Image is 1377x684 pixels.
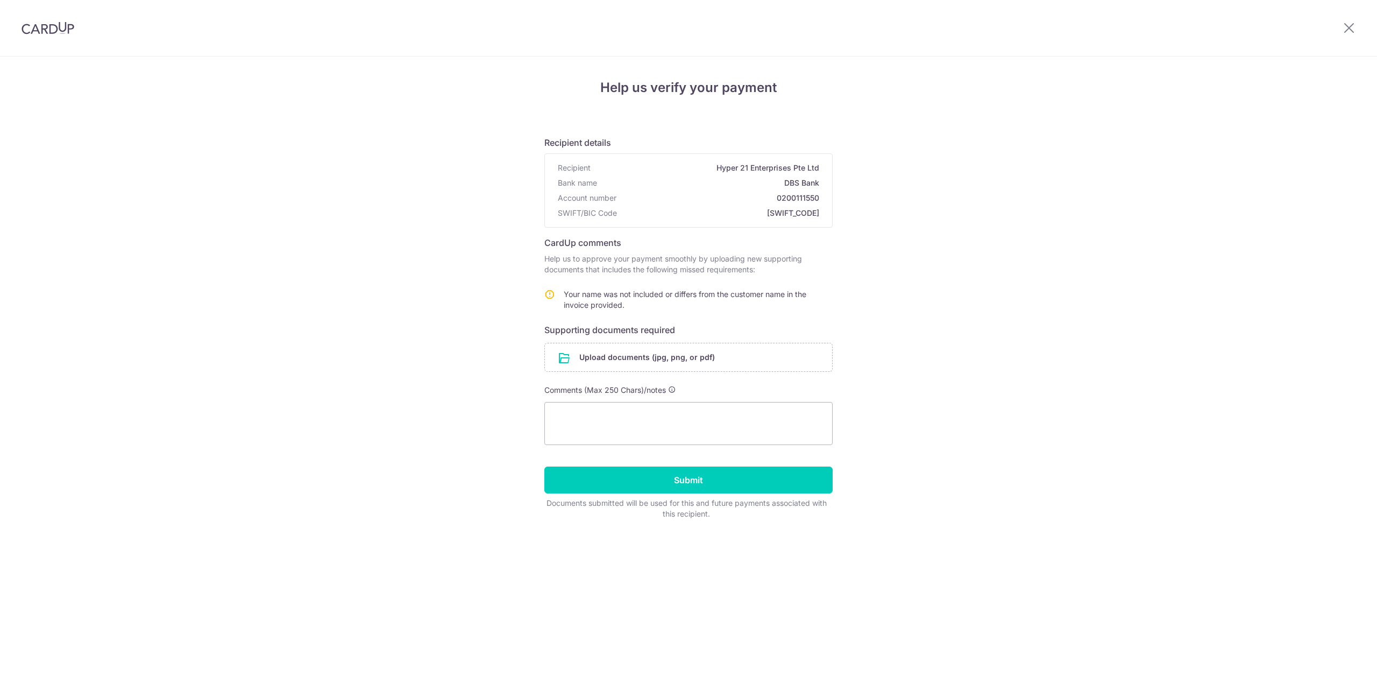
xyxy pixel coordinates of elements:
[544,498,828,519] div: Documents submitted will be used for this and future payments associated with this recipient.
[544,78,833,97] h4: Help us verify your payment
[558,193,616,203] span: Account number
[621,208,819,218] span: [SWIFT_CODE]
[601,178,819,188] span: DBS Bank
[544,253,833,275] p: Help us to approve your payment smoothly by uploading new supporting documents that includes the ...
[558,208,617,218] span: SWIFT/BIC Code
[544,236,833,249] h6: CardUp comments
[564,290,806,309] span: Your name was not included or differs from the customer name in the invoice provided.
[544,385,666,394] span: Comments (Max 250 Chars)/notes
[544,136,833,149] h6: Recipient details
[621,193,819,203] span: 0200111550
[558,163,591,173] span: Recipient
[544,343,833,372] div: Upload documents (jpg, png, or pdf)
[595,163,819,173] span: Hyper 21 Enterprises Pte Ltd
[558,178,597,188] span: Bank name
[544,323,833,336] h6: Supporting documents required
[22,22,74,34] img: CardUp
[544,467,833,493] input: Submit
